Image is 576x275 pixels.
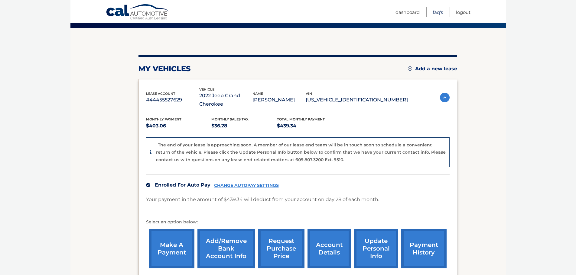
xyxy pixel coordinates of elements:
[146,195,379,204] p: Your payment in the amount of $439.34 will deduct from your account on day 28 of each month.
[401,229,447,268] a: payment history
[306,96,408,104] p: [US_VEHICLE_IDENTIFICATION_NUMBER]
[277,122,343,130] p: $439.34
[252,91,263,96] span: name
[146,117,181,121] span: Monthly Payment
[252,96,306,104] p: [PERSON_NAME]
[199,91,252,108] p: 2022 Jeep Grand Cherokee
[199,87,214,91] span: vehicle
[308,229,351,268] a: account details
[146,183,150,187] img: check.svg
[408,66,412,71] img: add.svg
[214,183,279,188] a: CHANGE AUTOPAY SETTINGS
[258,229,304,268] a: request purchase price
[146,96,199,104] p: #44455527629
[433,7,443,17] a: FAQ's
[197,229,255,268] a: Add/Remove bank account info
[395,7,420,17] a: Dashboard
[146,91,175,96] span: lease account
[440,93,450,102] img: accordion-active.svg
[354,229,398,268] a: update personal info
[456,7,470,17] a: Logout
[138,64,191,73] h2: my vehicles
[155,182,210,188] span: Enrolled For Auto Pay
[146,122,212,130] p: $403.06
[146,219,450,226] p: Select an option below:
[277,117,325,121] span: Total Monthly Payment
[408,66,457,72] a: Add a new lease
[156,142,446,162] p: The end of your lease is approaching soon. A member of our lease end team will be in touch soon t...
[149,229,194,268] a: make a payment
[211,122,277,130] p: $36.28
[306,91,312,96] span: vin
[211,117,249,121] span: Monthly sales Tax
[106,4,169,21] a: Cal Automotive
